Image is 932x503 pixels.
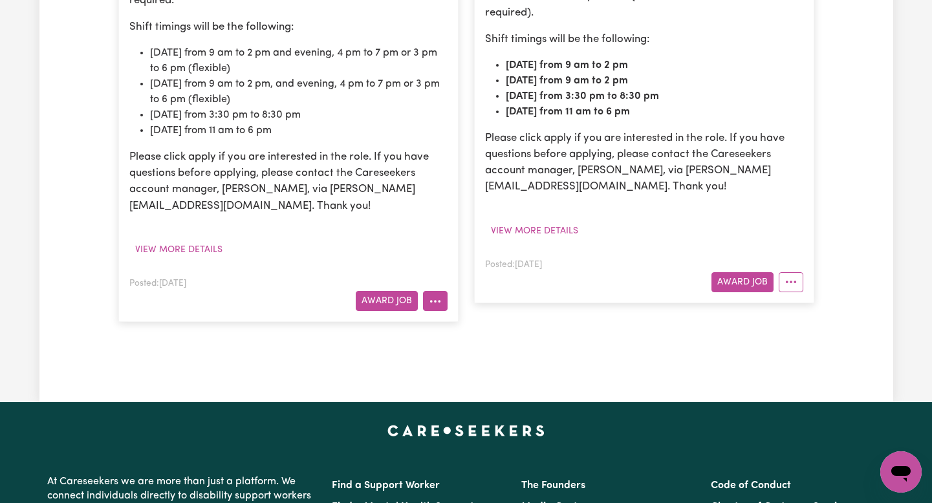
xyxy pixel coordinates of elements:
button: View more details [485,221,584,241]
li: [DATE] from 11 am to 6 pm [150,123,448,138]
p: Shift timings will be the following: [129,19,448,35]
span: Posted: [DATE] [129,279,186,288]
button: More options [779,272,803,292]
span: Posted: [DATE] [485,261,542,269]
button: View more details [129,240,228,260]
li: [DATE] from 9 am to 2 pm, and evening, 4 pm to 7 pm or 3 pm to 6 pm (flexible) [150,76,448,107]
strong: [DATE] from 9 am to 2 pm [506,60,628,70]
button: Award Job [711,272,774,292]
strong: [DATE] from 3:30 pm to 8:30 pm [506,91,659,102]
li: [DATE] from 3:30 pm to 8:30 pm [150,107,448,123]
button: Award Job [356,291,418,311]
a: The Founders [521,480,585,491]
button: More options [423,291,448,311]
a: Careseekers home page [387,425,545,436]
strong: [DATE] from 9 am to 2 pm [506,76,628,86]
iframe: Button to launch messaging window [880,451,922,493]
p: Shift timings will be the following: [485,31,803,47]
p: Please click apply if you are interested in the role. If you have questions before applying, plea... [485,130,803,195]
p: Please click apply if you are interested in the role. If you have questions before applying, plea... [129,149,448,214]
strong: [DATE] from 11 am to 6 pm [506,107,630,117]
a: Code of Conduct [711,480,791,491]
li: [DATE] from 9 am to 2 pm and evening, 4 pm to 7 pm or 3 pm to 6 pm (flexible) [150,45,448,76]
a: Find a Support Worker [332,480,440,491]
